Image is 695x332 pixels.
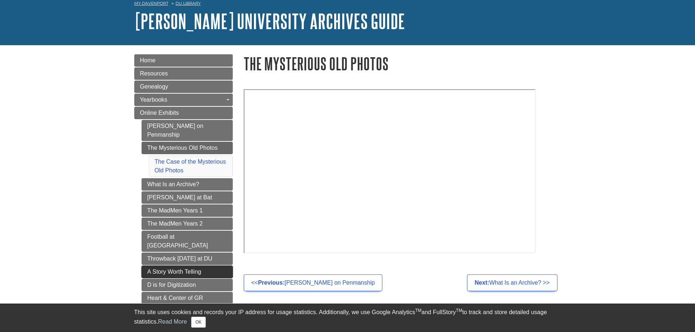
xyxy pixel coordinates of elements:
[134,94,233,106] a: Yearbooks
[142,120,233,141] a: [PERSON_NAME] on Penmanship
[134,67,233,80] a: Resources
[142,292,233,304] a: Heart & Center of GR
[134,54,233,304] div: Guide Page Menu
[142,142,233,154] a: The Mysterious Old Photos
[140,83,168,90] span: Genealogy
[175,1,201,6] a: DU Library
[456,308,462,313] sup: TM
[258,280,285,286] strong: Previous:
[140,110,179,116] span: Online Exhibits
[142,266,233,278] a: A Story Worth Telling
[142,253,233,265] a: Throwback [DATE] at DU
[415,308,421,313] sup: TM
[140,70,168,77] span: Resources
[134,10,405,32] a: [PERSON_NAME] University Archives Guide
[142,191,233,204] a: [PERSON_NAME] at Bat
[142,178,233,191] a: What Is an Archive?
[134,81,233,93] a: Genealogy
[142,279,233,291] a: D is for Digitization
[142,204,233,217] a: The MadMen Years 1
[134,308,561,328] div: This site uses cookies and records your IP address for usage statistics. Additionally, we use Goo...
[191,317,205,328] button: Close
[140,57,156,63] span: Home
[142,218,233,230] a: The MadMen Years 2
[244,274,383,291] a: <<Previous:[PERSON_NAME] on Penmanship
[140,97,167,103] span: Yearbooks
[142,231,233,252] a: Football at [GEOGRAPHIC_DATA]
[134,107,233,119] a: Online Exhibits
[134,54,233,67] a: Home
[244,89,536,253] iframe: To enrich screen reader interactions, please activate Accessibility in Grammarly extension settings
[475,280,489,286] strong: Next:
[155,159,226,173] a: The Case of the Mysterious Old Photos
[244,54,561,73] h1: The Mysterious Old Photos
[158,319,187,325] a: Read More
[467,274,557,291] a: Next:What Is an Archive? >>
[134,0,168,7] a: My Davenport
